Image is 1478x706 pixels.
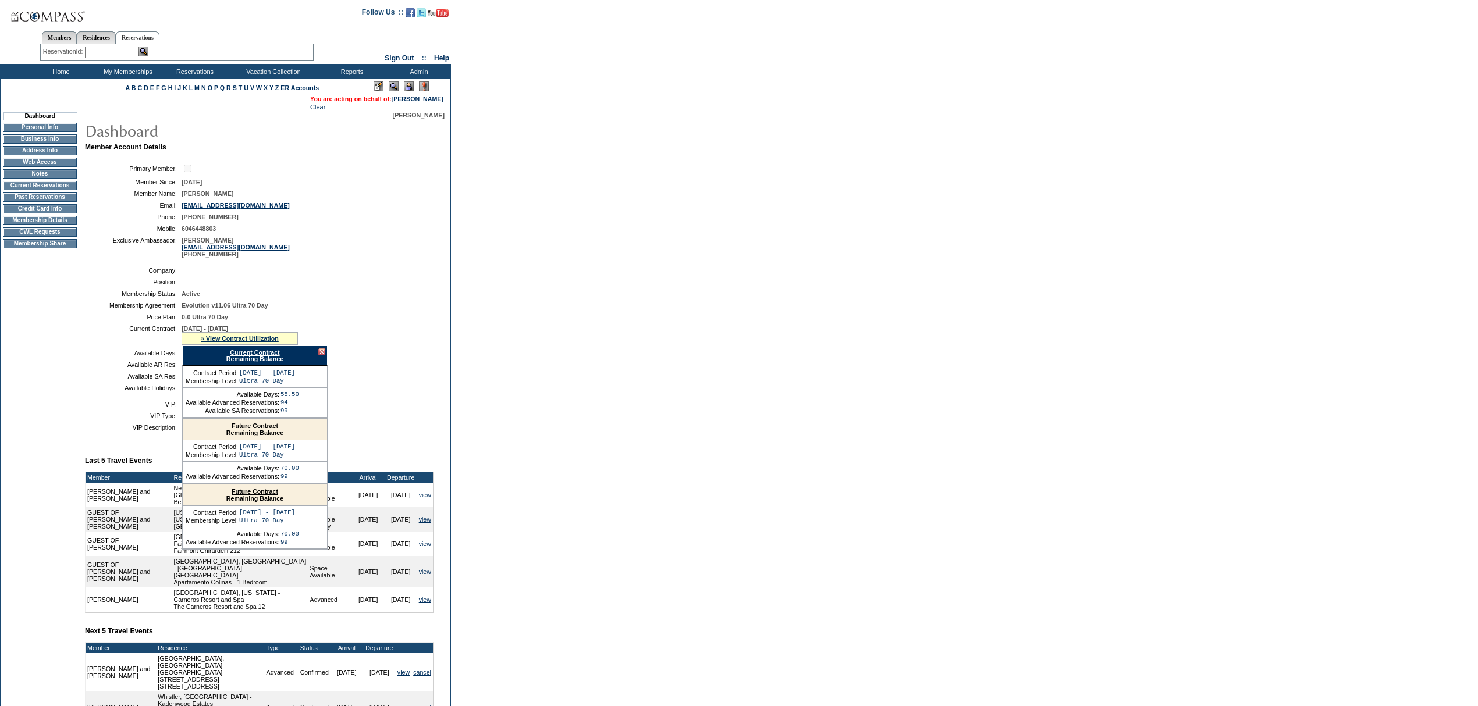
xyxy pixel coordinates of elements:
td: Mobile: [90,225,177,232]
a: cancel [413,669,431,676]
a: Future Contract [232,422,278,429]
td: Space Available Holiday [308,507,352,532]
div: ReservationId: [43,47,86,56]
span: 0-0 Ultra 70 Day [182,313,228,320]
span: :: [422,54,427,62]
td: 70.00 [280,465,299,472]
td: 99 [280,473,299,480]
a: view [419,491,431,498]
b: Member Account Details [85,143,166,151]
td: Ultra 70 Day [239,517,295,524]
td: Confirmed [299,653,331,691]
div: Remaining Balance [183,484,327,506]
div: Remaining Balance [182,345,328,366]
td: [DATE] [385,556,417,587]
td: Company: [90,267,177,274]
td: Primary Member: [90,163,177,174]
a: A [126,84,130,91]
td: Membership Level: [186,517,238,524]
td: 70.00 [280,530,299,537]
a: N [201,84,206,91]
a: K [183,84,187,91]
td: Status [299,643,331,653]
a: R [226,84,231,91]
span: [DATE] [182,179,202,186]
td: [DATE] [352,532,385,556]
a: T [239,84,243,91]
td: Member [86,472,172,483]
a: Z [275,84,279,91]
td: Membership Share [3,239,77,248]
a: X [264,84,268,91]
td: Membership Level: [186,377,238,384]
span: [PHONE_NUMBER] [182,213,239,220]
td: [DATE] [385,483,417,507]
a: J [177,84,181,91]
td: Available Advanced Reservations: [186,473,279,480]
span: [PERSON_NAME] [393,112,445,119]
a: [PERSON_NAME] [392,95,443,102]
td: Web Access [3,158,77,167]
a: D [144,84,148,91]
td: Price Plan: [90,313,177,320]
img: Reservation Search [138,47,148,56]
span: You are acting on behalf of: [310,95,443,102]
b: Last 5 Travel Events [85,457,152,465]
td: [DATE] - [DATE] [239,369,295,376]
a: Y [269,84,273,91]
td: Exclusive Ambassador: [90,237,177,258]
td: [DATE] [352,483,385,507]
a: Become our fan on Facebook [406,12,415,19]
td: GUEST OF [PERSON_NAME] [86,532,172,556]
a: Q [220,84,225,91]
a: W [256,84,262,91]
td: Advanced [308,587,352,612]
td: [DATE] [363,653,396,691]
td: Available SA Res: [90,373,177,380]
td: [GEOGRAPHIC_DATA], [GEOGRAPHIC_DATA] - [GEOGRAPHIC_DATA], [GEOGRAPHIC_DATA] Apartamento Colinas -... [172,556,308,587]
td: Available Advanced Reservations: [186,399,279,406]
td: [DATE] [385,507,417,532]
td: 99 [280,407,299,414]
td: Contract Period: [186,369,238,376]
td: Arrival [331,643,363,653]
td: VIP Description: [90,424,177,431]
td: Current Contract: [90,325,177,345]
a: O [208,84,212,91]
img: Log Concern/Member Elevation [419,81,429,91]
td: Address Info [3,146,77,155]
span: [PERSON_NAME] [182,190,233,197]
td: GUEST OF [PERSON_NAME] and [PERSON_NAME] [86,507,172,532]
td: [PERSON_NAME] [86,587,172,612]
a: H [168,84,173,91]
a: Current Contract [230,349,279,356]
td: Available Days: [186,465,279,472]
a: Clear [310,104,325,110]
td: Space Available [308,556,352,587]
a: Reservations [116,31,159,44]
td: Membership Status: [90,290,177,297]
td: Membership Level: [186,451,238,458]
td: [GEOGRAPHIC_DATA], [US_STATE] - The Fairmont Ghirardelli Fairmont Ghirardelli 212 [172,532,308,556]
a: view [397,669,410,676]
td: Vacation Collection [227,64,317,79]
td: Available AR Res: [90,361,177,368]
a: V [250,84,254,91]
a: view [419,596,431,603]
td: Available Holidays: [90,384,177,391]
span: Active [182,290,200,297]
td: Membership Details [3,216,77,225]
td: Available Days: [186,391,279,398]
td: Available Advanced Reservations: [186,539,279,545]
td: [US_STATE][GEOGRAPHIC_DATA], [US_STATE][GEOGRAPHIC_DATA] [GEOGRAPHIC_DATA] [172,507,308,532]
td: Space Available [308,532,352,556]
td: Nevis, [GEOGRAPHIC_DATA] - [GEOGRAPHIC_DATA] Beach House 4 [172,483,308,507]
img: Follow us on Twitter [417,8,426,17]
img: Edit Mode [374,81,383,91]
img: Impersonate [404,81,414,91]
td: [GEOGRAPHIC_DATA], [GEOGRAPHIC_DATA] - [GEOGRAPHIC_DATA][STREET_ADDRESS] [STREET_ADDRESS] [156,653,264,691]
td: My Memberships [93,64,160,79]
td: [DATE] [352,556,385,587]
a: P [214,84,218,91]
a: Sign Out [385,54,414,62]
